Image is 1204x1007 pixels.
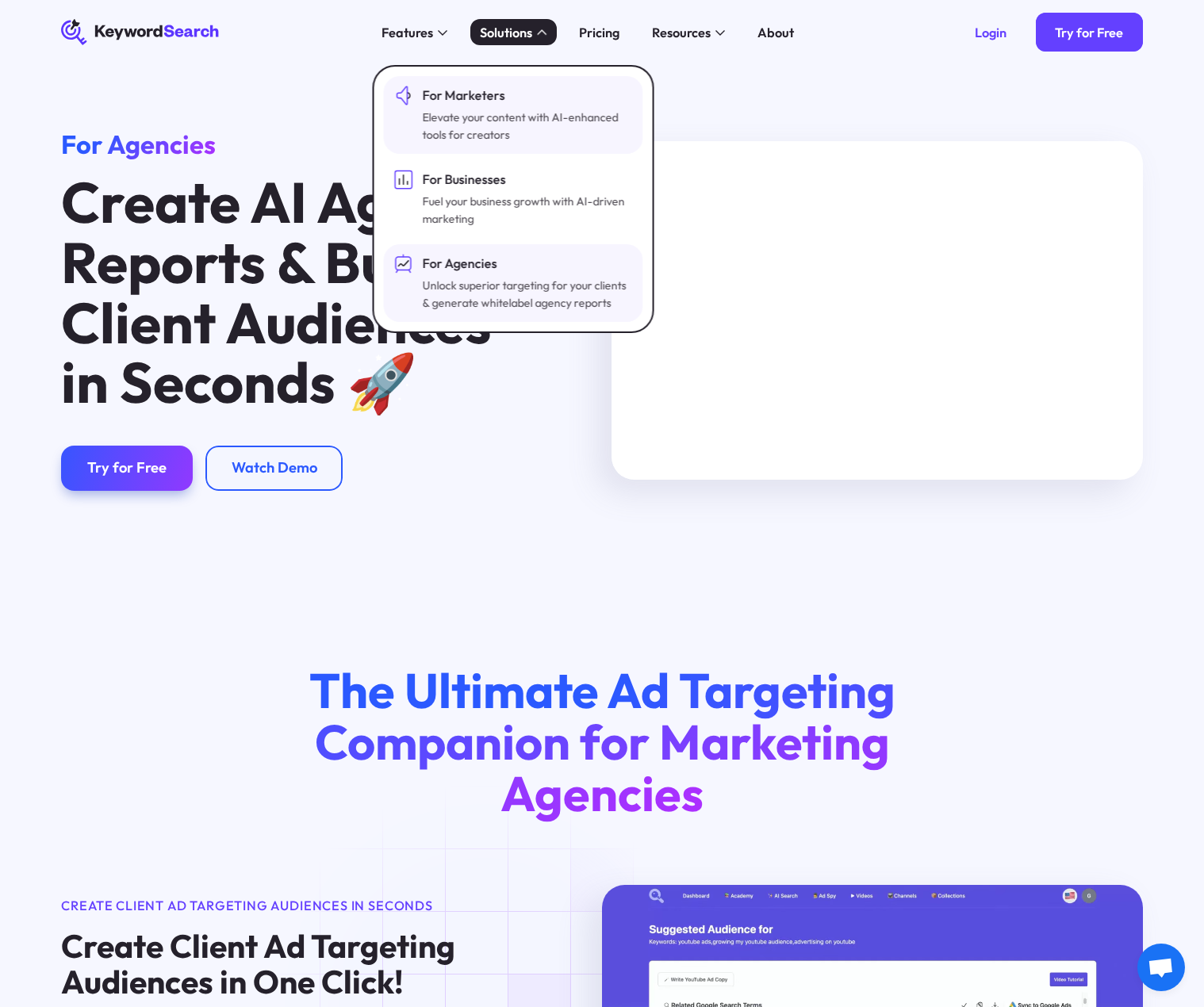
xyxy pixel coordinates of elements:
[61,929,514,1000] h4: Create Client Ad Targeting Audiences in One Click!
[61,446,192,491] a: Try for Free
[384,160,643,238] a: For BusinessesFuel your business growth with AI-driven marketing
[61,128,216,160] span: For Agencies
[579,23,619,42] div: Pricing
[384,76,643,154] a: For MarketersElevate your content with AI-enhanced tools for creators
[569,19,629,45] a: Pricing
[423,193,630,228] div: Fuel your business growth with AI-driven marketing
[480,23,532,42] div: Solutions
[1137,944,1185,991] a: Open chat
[61,173,527,413] h1: Create AI Agency Reports & Build Client Audiences in Seconds 🚀
[748,19,803,45] a: About
[652,23,711,42] div: Resources
[382,23,433,42] div: Features
[384,244,643,322] a: For AgenciesUnlock superior targeting for your clients & generate whitelabel agency reports
[1055,25,1123,40] div: Try for Free
[423,86,630,105] div: For Marketers
[373,65,654,334] nav: Solutions
[423,277,630,312] div: Unlock superior targeting for your clients & generate whitelabel agency reports
[1036,13,1143,52] a: Try for Free
[61,896,514,915] div: Create client ad targeting audiences in seconds
[423,170,630,189] div: For Businesses
[955,13,1026,52] a: Login
[309,660,895,824] span: The Ultimate Ad Targeting Companion for Marketing Agencies
[423,109,630,144] div: Elevate your content with AI-enhanced tools for creators
[423,254,630,273] div: For Agencies
[232,459,317,477] div: Watch Demo
[975,25,1007,40] div: Login
[87,459,167,477] div: Try for Free
[757,23,794,42] div: About
[612,141,1142,480] iframe: KeywordSearch Agency Reports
